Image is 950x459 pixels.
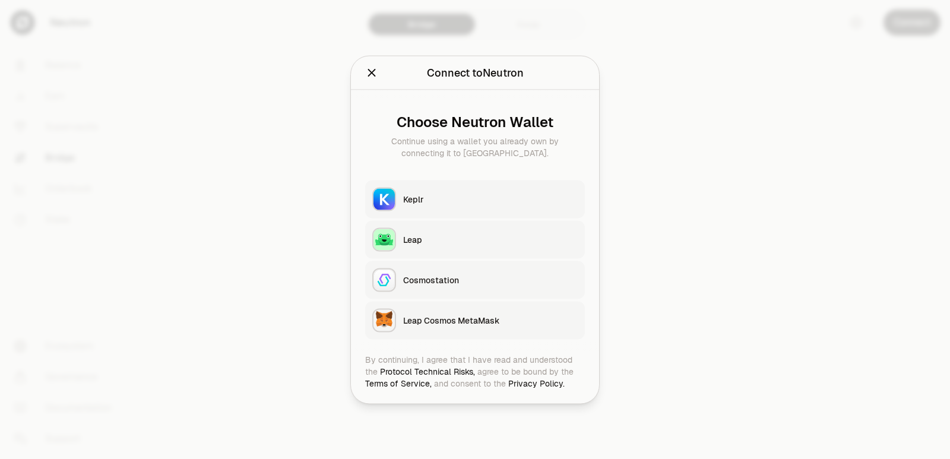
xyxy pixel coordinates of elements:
[365,180,585,218] button: KeplrKeplr
[375,113,575,130] div: Choose Neutron Wallet
[373,309,395,331] img: Leap Cosmos MetaMask
[365,301,585,339] button: Leap Cosmos MetaMaskLeap Cosmos MetaMask
[427,64,524,81] div: Connect to Neutron
[403,193,578,205] div: Keplr
[508,378,565,388] a: Privacy Policy.
[373,269,395,290] img: Cosmostation
[403,314,578,326] div: Leap Cosmos MetaMask
[365,378,432,388] a: Terms of Service,
[373,188,395,210] img: Keplr
[380,366,475,376] a: Protocol Technical Risks,
[365,64,378,81] button: Close
[365,261,585,299] button: CosmostationCosmostation
[373,229,395,250] img: Leap
[375,135,575,159] div: Continue using a wallet you already own by connecting it to [GEOGRAPHIC_DATA].
[403,233,578,245] div: Leap
[365,220,585,258] button: LeapLeap
[365,353,585,389] div: By continuing, I agree that I have read and understood the agree to be bound by the and consent t...
[403,274,578,286] div: Cosmostation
